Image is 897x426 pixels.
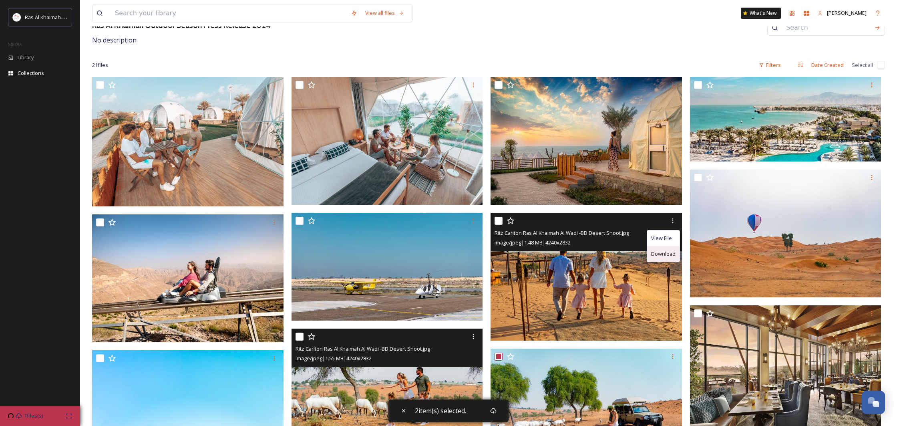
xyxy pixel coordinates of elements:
img: Jazira Aviation Club.jpg [292,213,483,321]
span: Library [18,54,34,61]
div: Date Created [807,57,848,73]
a: [PERSON_NAME] [814,5,871,21]
span: No description [92,36,137,44]
span: View File [651,234,672,242]
img: Longbeach Campground (5).jpg [292,77,483,205]
span: Ritz Carlton Ras Al Khaimah Al Wadi -BD Desert Shoot.jpg [495,229,629,236]
img: Ritz Carlton Ras Al Khaimah Al Wadi -BD Desert Shoot.jpg [491,213,682,341]
img: ActionFlight Balloon - BD Desert Shoot.jpg [690,170,881,298]
input: Search [782,19,870,36]
span: Ritz Carlton Ras Al Khaimah Al Wadi -BD Desert Shoot.jpg [296,345,430,352]
span: Ras Al Khaimah Tourism Development Authority [25,13,138,21]
span: 21 file s [92,61,108,69]
span: 2 item(s) selected. [415,406,466,416]
button: Open Chat [862,391,885,414]
img: Longbeach Campground (6).jpg [92,77,284,207]
span: Download [651,250,676,258]
img: Logo_RAKTDA_RGB-01.png [13,13,21,21]
div: Filters [755,57,785,73]
span: 1 files(s) [24,412,43,420]
img: Rixos Al Mairid Ras Al Khaimah Resort.jpg [690,77,881,162]
span: Collections [18,69,44,77]
span: [PERSON_NAME] [827,9,867,16]
a: What's New [741,8,781,19]
span: MEDIA [8,41,22,47]
span: image/jpeg | 1.55 MB | 4240 x 2832 [296,355,372,362]
span: image/jpeg | 1.48 MB | 4240 x 2832 [495,239,571,246]
img: Longbeach Campground (1).JPG [491,77,682,205]
input: Search your library [111,4,347,22]
a: View all files [361,5,408,21]
img: Jais Sledder .jpg [92,214,284,342]
span: Select all [852,61,873,69]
